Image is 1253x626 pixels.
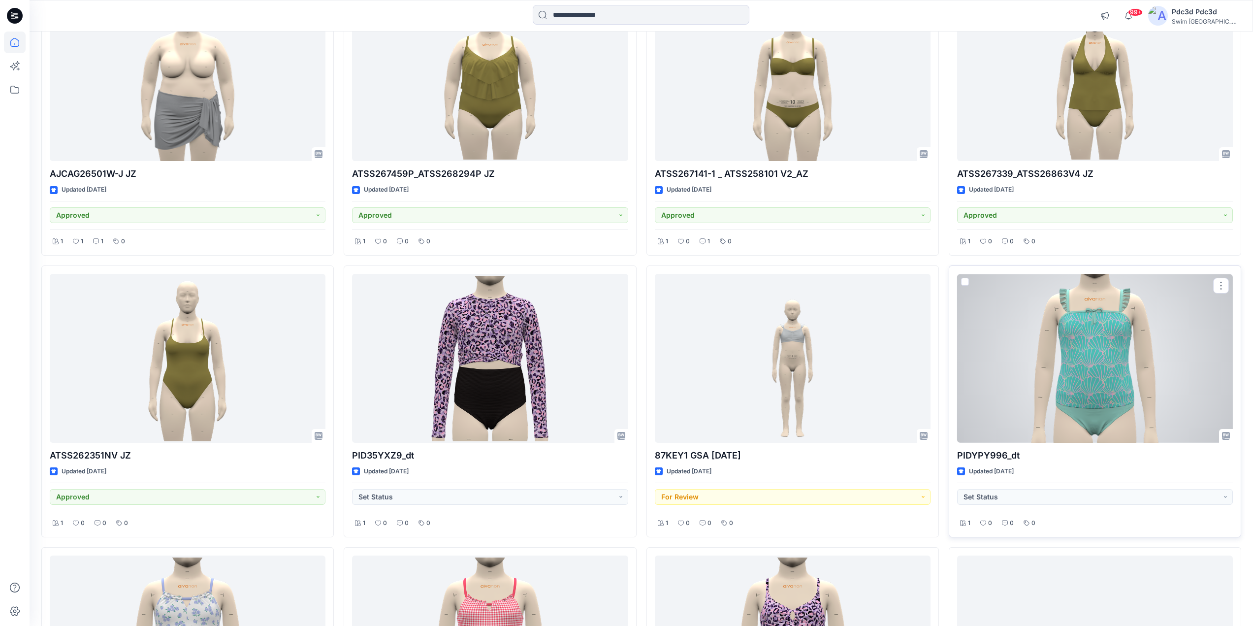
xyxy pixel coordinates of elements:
p: Updated [DATE] [667,185,711,195]
p: 0 [1010,518,1014,528]
p: PID35YXZ9_dt [352,449,628,462]
p: 0 [426,236,430,247]
p: 0 [405,518,409,528]
p: 1 [81,236,83,247]
div: Pdc3d Pdc3d [1172,6,1241,18]
a: ATSS262351NV JZ [50,274,325,443]
p: ATSS262351NV JZ [50,449,325,462]
a: PIDYPY996_dt [957,274,1233,443]
p: 0 [121,236,125,247]
p: 0 [1010,236,1014,247]
p: 1 [61,236,63,247]
p: Updated [DATE] [969,466,1014,477]
a: 87KEY1 GSA 2025.8.7 [655,274,931,443]
p: 0 [729,518,733,528]
p: Updated [DATE] [969,185,1014,195]
p: 0 [1031,518,1035,528]
p: 1 [968,518,970,528]
p: Updated [DATE] [62,185,106,195]
p: 1 [968,236,970,247]
a: PID35YXZ9_dt [352,274,628,443]
img: avatar [1148,6,1168,26]
span: 99+ [1128,8,1143,16]
p: 1 [363,236,365,247]
p: 0 [707,518,711,528]
p: 0 [1031,236,1035,247]
p: 1 [61,518,63,528]
p: 0 [426,518,430,528]
p: PIDYPY996_dt [957,449,1233,462]
p: 0 [405,236,409,247]
p: 0 [383,236,387,247]
p: AJCAG26501W-J JZ [50,167,325,181]
p: 0 [124,518,128,528]
p: 0 [102,518,106,528]
p: 1 [666,236,668,247]
p: 87KEY1 GSA [DATE] [655,449,931,462]
p: 1 [101,236,103,247]
div: Swim [GEOGRAPHIC_DATA] [1172,18,1241,25]
p: Updated [DATE] [364,466,409,477]
p: 0 [728,236,732,247]
p: 0 [383,518,387,528]
p: Updated [DATE] [364,185,409,195]
p: ATSS267141-1 _ ATSS258101 V2_AZ [655,167,931,181]
p: 1 [666,518,668,528]
p: Updated [DATE] [667,466,711,477]
p: Updated [DATE] [62,466,106,477]
p: 0 [988,518,992,528]
p: ATSS267459P_ATSS268294P JZ [352,167,628,181]
p: 1 [363,518,365,528]
p: 0 [81,518,85,528]
p: 0 [988,236,992,247]
p: 0 [686,236,690,247]
p: ATSS267339_ATSS26863V4 JZ [957,167,1233,181]
p: 1 [707,236,710,247]
p: 0 [686,518,690,528]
